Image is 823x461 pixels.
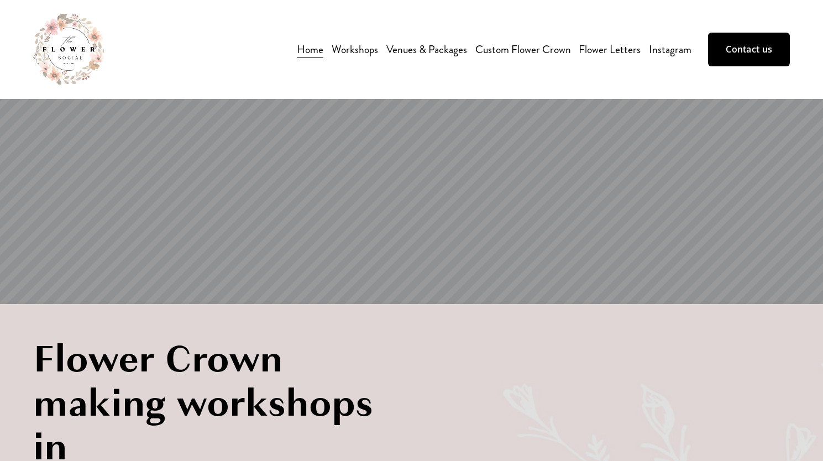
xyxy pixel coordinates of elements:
[579,40,641,59] a: Flower Letters
[332,40,378,59] a: folder dropdown
[33,14,104,85] img: The Flower Social
[297,40,323,59] a: Home
[649,40,691,59] a: Instagram
[386,40,467,59] a: Venues & Packages
[708,33,790,66] a: Contact us
[475,40,571,59] a: Custom Flower Crown
[332,41,378,58] span: Workshops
